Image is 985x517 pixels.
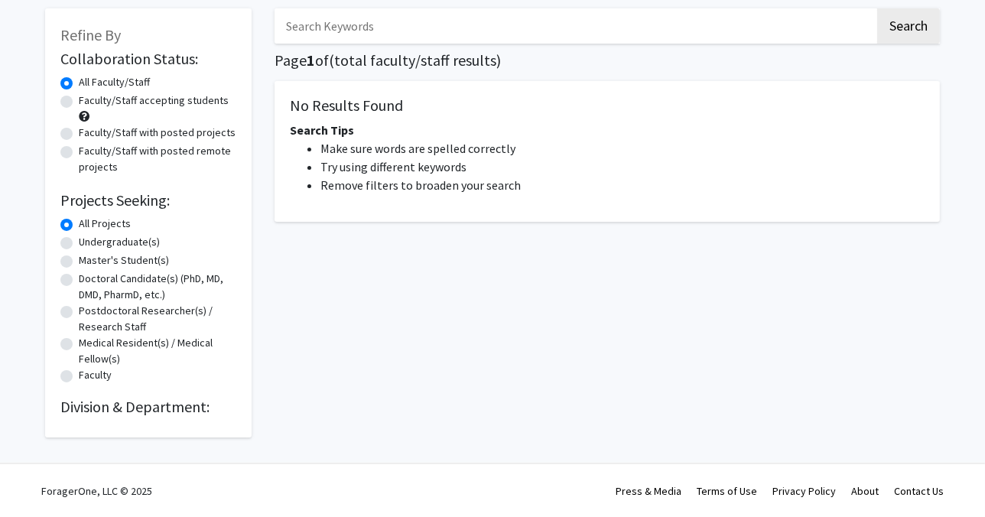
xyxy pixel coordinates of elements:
h2: Projects Seeking: [60,191,236,210]
h2: Division & Department: [60,398,236,416]
iframe: Chat [11,448,65,506]
label: Faculty/Staff with posted projects [79,125,236,141]
a: Terms of Use [697,484,757,498]
li: Make sure words are spelled correctly [320,139,925,158]
label: Faculty/Staff with posted remote projects [79,143,236,175]
label: Undergraduate(s) [79,234,160,250]
label: Postdoctoral Researcher(s) / Research Staff [79,303,236,335]
a: Privacy Policy [772,484,836,498]
span: 1 [307,50,315,70]
h1: Page of ( total faculty/staff results) [275,51,940,70]
a: Press & Media [616,484,681,498]
button: Search [877,8,940,44]
a: About [851,484,879,498]
label: Faculty/Staff accepting students [79,93,229,109]
label: Doctoral Candidate(s) (PhD, MD, DMD, PharmD, etc.) [79,271,236,303]
label: All Faculty/Staff [79,74,150,90]
input: Search Keywords [275,8,875,44]
li: Try using different keywords [320,158,925,176]
label: Faculty [79,367,112,383]
li: Remove filters to broaden your search [320,176,925,194]
label: All Projects [79,216,131,232]
label: Master's Student(s) [79,252,169,268]
span: Search Tips [290,122,354,138]
a: Contact Us [894,484,944,498]
label: Medical Resident(s) / Medical Fellow(s) [79,335,236,367]
h5: No Results Found [290,96,925,115]
h2: Collaboration Status: [60,50,236,68]
span: Refine By [60,25,121,44]
nav: Page navigation [275,237,940,272]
